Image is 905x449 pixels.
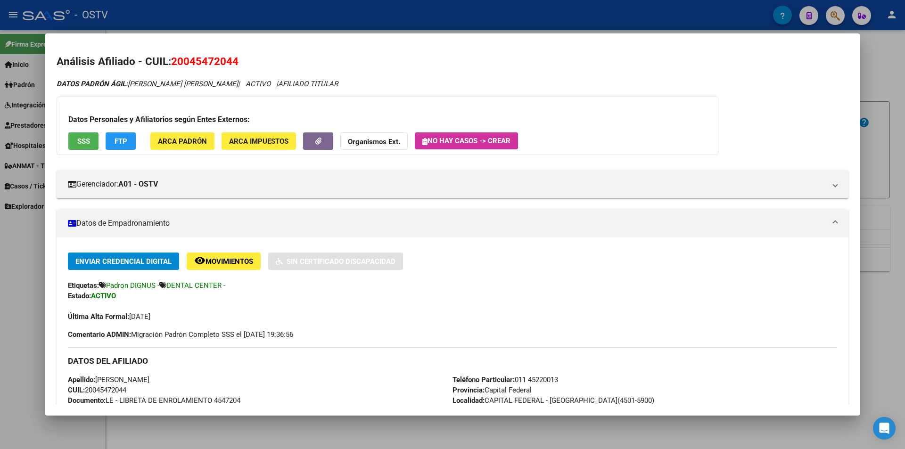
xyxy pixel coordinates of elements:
mat-panel-title: Gerenciador: [68,179,826,190]
span: Migración Padrón Completo SSS el [DATE] 19:36:56 [68,329,293,340]
span: No hay casos -> Crear [422,137,510,145]
span: SSS [77,137,90,146]
strong: A01 - OSTV [118,179,158,190]
strong: Etiquetas: [68,281,99,290]
strong: Apellido: [68,376,95,384]
mat-icon: remove_red_eye [194,255,206,266]
strong: Teléfono Particular: [452,376,515,384]
strong: Provincia: [452,386,485,394]
strong: Estado: [68,292,91,300]
h3: DATOS DEL AFILIADO [68,356,837,366]
button: Sin Certificado Discapacidad [268,253,403,270]
span: [PERSON_NAME] [PERSON_NAME] [57,80,238,88]
button: Organismos Ext. [340,132,408,150]
span: AFILIADO TITULAR [278,80,338,88]
button: Enviar Credencial Digital [68,253,179,270]
span: Capital Federal [452,386,532,394]
strong: Comentario ADMIN: [68,330,131,339]
button: FTP [106,132,136,150]
span: Sin Certificado Discapacidad [287,257,395,266]
span: LE - LIBRETA DE ENROLAMIENTO 4547204 [68,396,240,405]
span: ARCA Impuestos [229,137,288,146]
h2: Análisis Afiliado - CUIL: [57,54,848,70]
strong: Organismos Ext. [348,138,400,146]
span: 20045472044 [68,386,126,394]
span: Enviar Credencial Digital [75,257,172,266]
span: CAPITAL FEDERAL - [GEOGRAPHIC_DATA](4501-5900) [452,396,654,405]
span: 011 45220013 [452,376,558,384]
span: 20045472044 [171,55,239,67]
span: [DATE] [68,312,150,321]
mat-panel-title: Datos de Empadronamiento [68,218,826,229]
strong: Última Alta Formal: [68,312,129,321]
strong: Documento: [68,396,106,405]
button: ARCA Impuestos [222,132,296,150]
mat-expansion-panel-header: Gerenciador:A01 - OSTV [57,170,848,198]
button: No hay casos -> Crear [415,132,518,149]
strong: ACTIVO [91,292,116,300]
span: DENTAL CENTER - [166,281,225,290]
span: ARCA Padrón [158,137,207,146]
button: ARCA Padrón [150,132,214,150]
button: SSS [68,132,99,150]
h3: Datos Personales y Afiliatorios según Entes Externos: [68,114,707,125]
i: | ACTIVO | [57,80,338,88]
button: Movimientos [187,253,261,270]
strong: DATOS PADRÓN ÁGIL: [57,80,128,88]
strong: Localidad: [452,396,485,405]
span: Movimientos [206,257,253,266]
strong: CUIL: [68,386,85,394]
span: Padron DIGNUS - [106,281,159,290]
span: FTP [115,137,127,146]
mat-expansion-panel-header: Datos de Empadronamiento [57,209,848,237]
div: Open Intercom Messenger [873,417,896,440]
span: [PERSON_NAME] [68,376,149,384]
